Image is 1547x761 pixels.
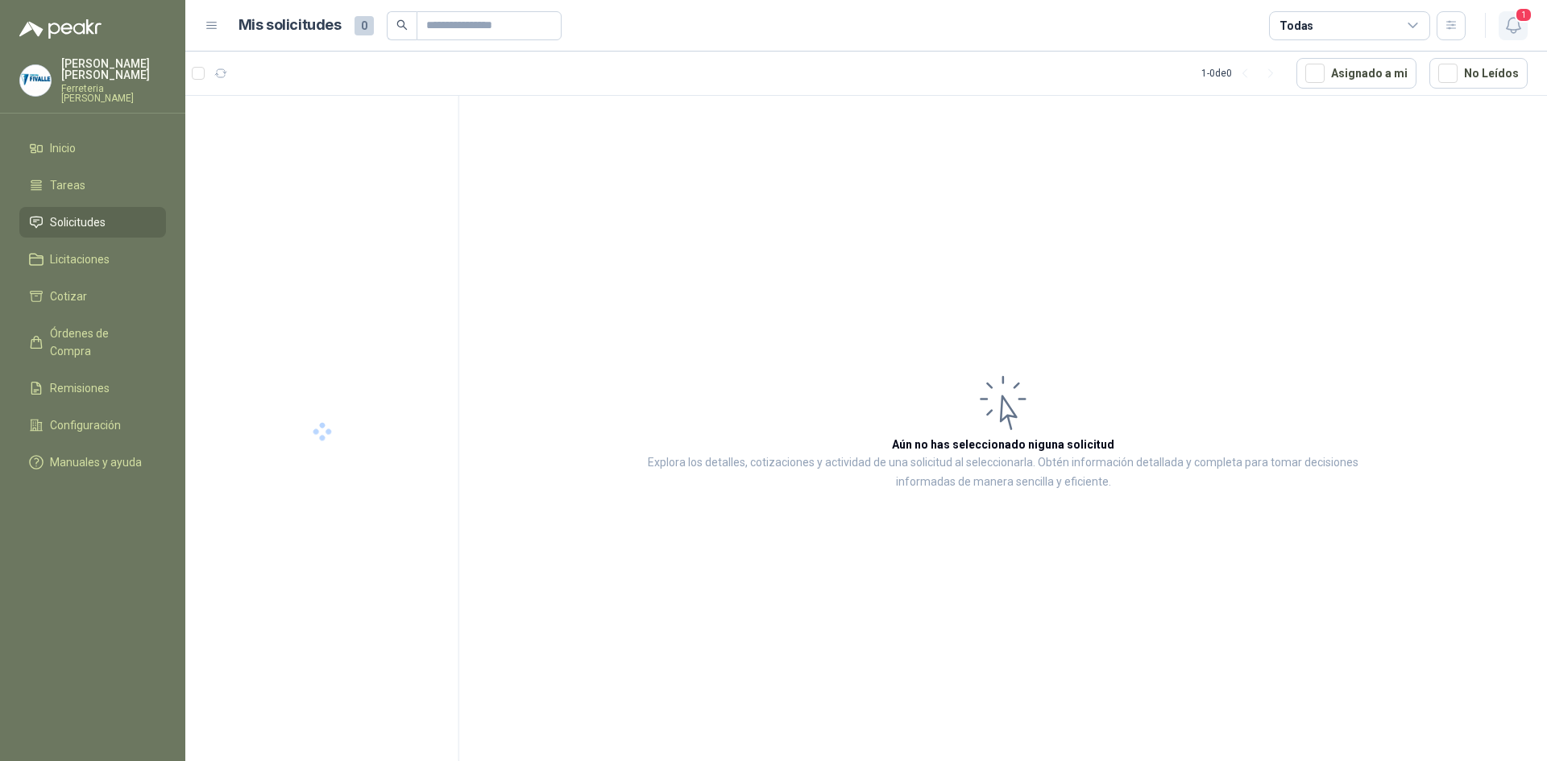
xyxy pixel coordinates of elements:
[620,453,1386,492] p: Explora los detalles, cotizaciones y actividad de una solicitud al seleccionarla. Obtén informaci...
[355,16,374,35] span: 0
[19,19,102,39] img: Logo peakr
[50,176,85,194] span: Tareas
[50,213,106,231] span: Solicitudes
[19,281,166,312] a: Cotizar
[1429,58,1528,89] button: No Leídos
[19,410,166,440] a: Configuración
[50,325,151,360] span: Órdenes de Compra
[50,250,110,268] span: Licitaciones
[19,318,166,366] a: Órdenes de Compra
[61,84,166,103] p: Ferreteria [PERSON_NAME]
[50,379,110,397] span: Remisiones
[20,65,51,96] img: Company Logo
[238,14,342,37] h1: Mis solicitudes
[19,244,166,275] a: Licitaciones
[1201,60,1284,86] div: 1 - 0 de 0
[1499,11,1528,40] button: 1
[19,170,166,201] a: Tareas
[19,373,166,403] a: Remisiones
[396,19,408,31] span: search
[19,447,166,478] a: Manuales y ayuda
[50,287,87,305] span: Cotizar
[61,58,166,81] p: [PERSON_NAME] [PERSON_NAME]
[19,133,166,163] a: Inicio
[19,207,166,238] a: Solicitudes
[1515,7,1532,23] span: 1
[1296,58,1416,89] button: Asignado a mi
[50,139,76,157] span: Inicio
[50,453,142,471] span: Manuales y ayuda
[892,436,1114,453] h3: Aún no has seleccionado niguna solicitud
[50,416,121,434] span: Configuración
[1279,17,1313,35] div: Todas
